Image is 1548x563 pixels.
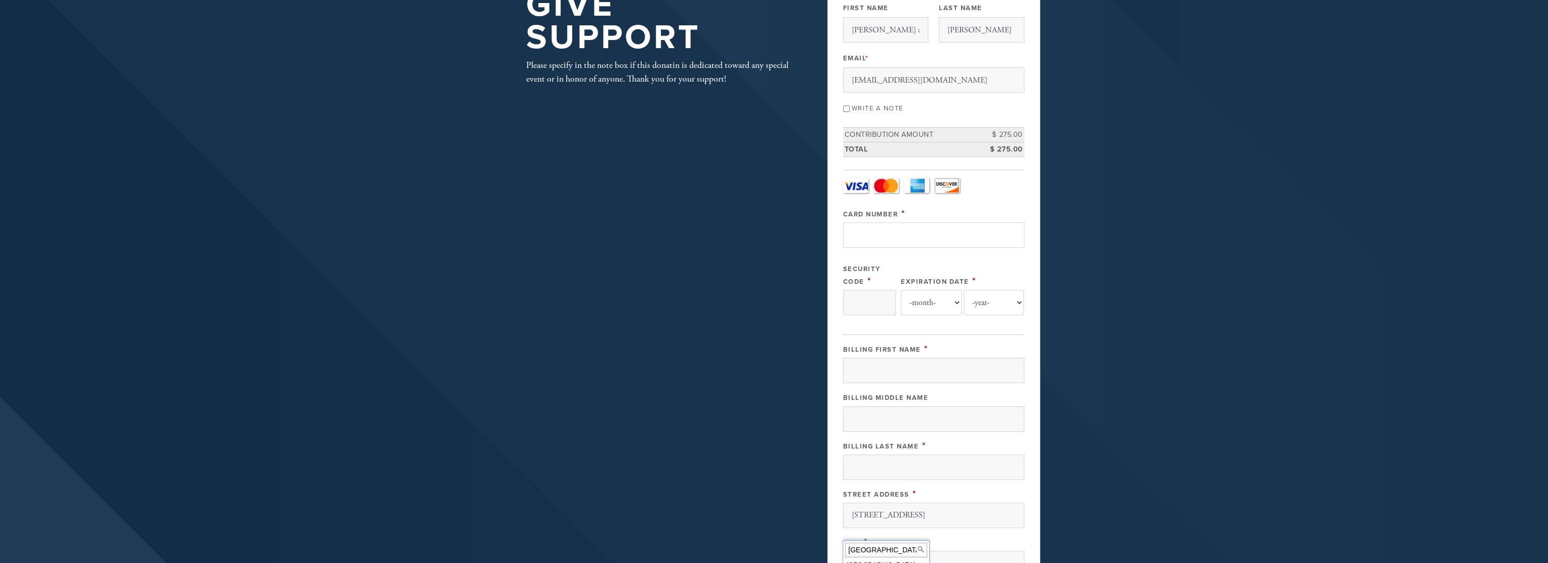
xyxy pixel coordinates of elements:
[843,178,868,193] a: Visa
[964,290,1024,315] select: Expiration Date year
[867,275,871,286] span: This field is required.
[901,290,962,315] select: Expiration Date month
[843,491,909,499] label: Street Address
[864,536,868,547] span: This field is required.
[934,178,960,193] a: Discover
[843,265,881,286] label: Security Code
[852,104,903,112] label: Write a note
[874,178,899,193] a: MasterCard
[843,54,869,63] label: Email
[901,208,905,219] span: This field is required.
[979,128,1024,142] td: $ 275.00
[843,142,979,157] td: Total
[843,394,929,402] label: Billing Middle Name
[904,178,929,193] a: Amex
[843,539,861,547] label: City
[912,488,917,499] span: This field is required.
[843,346,921,354] label: Billing First Name
[843,4,889,13] label: First Name
[922,440,926,451] span: This field is required.
[979,142,1024,157] td: $ 275.00
[526,58,795,86] div: Please specify in the note box if this donatin is dedicated toward any special event or in honor ...
[865,54,869,62] span: This field is required.
[939,4,982,13] label: Last Name
[901,278,969,286] label: Expiration Date
[972,275,976,286] span: This field is required.
[843,442,919,451] label: Billing Last Name
[843,210,898,218] label: Card Number
[843,128,979,142] td: Contribution Amount
[924,343,928,354] span: This field is required.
